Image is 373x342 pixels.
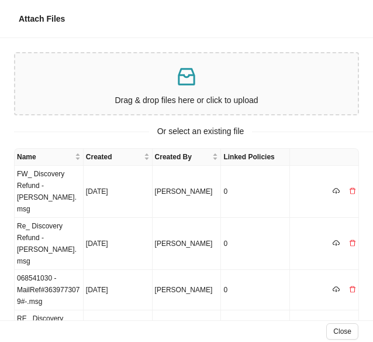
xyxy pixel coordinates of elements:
[349,187,356,194] span: delete
[175,65,198,88] span: inbox
[349,286,356,293] span: delete
[86,151,141,163] span: Created
[17,151,72,163] span: Name
[84,270,153,310] td: [DATE]
[333,187,340,194] span: cloud-download
[15,149,84,166] th: Name
[20,94,353,107] p: Drag & drop files here or click to upload
[84,218,153,270] td: [DATE]
[333,240,340,247] span: cloud-download
[333,326,351,337] span: Close
[221,149,290,166] th: Linked Policies
[349,240,356,247] span: delete
[84,149,153,166] th: Created
[15,166,84,218] td: FW_ Discovery Refund - [PERSON_NAME].msg
[221,270,290,310] td: 0
[15,218,84,270] td: Re_ Discovery Refund - [PERSON_NAME].msg
[153,149,222,166] th: Created By
[155,187,213,196] span: [PERSON_NAME]
[221,218,290,270] td: 0
[15,53,358,114] span: inboxDrag & drop files here or click to upload
[155,240,213,248] span: [PERSON_NAME]
[15,270,84,310] td: 068541030 -MailRef#3639773079#-.msg
[19,14,65,23] span: Attach Files
[221,166,290,218] td: 0
[155,151,210,163] span: Created By
[149,125,253,138] span: Or select an existing file
[326,323,358,340] button: Close
[333,286,340,293] span: cloud-download
[84,166,153,218] td: [DATE]
[155,286,213,294] span: [PERSON_NAME]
